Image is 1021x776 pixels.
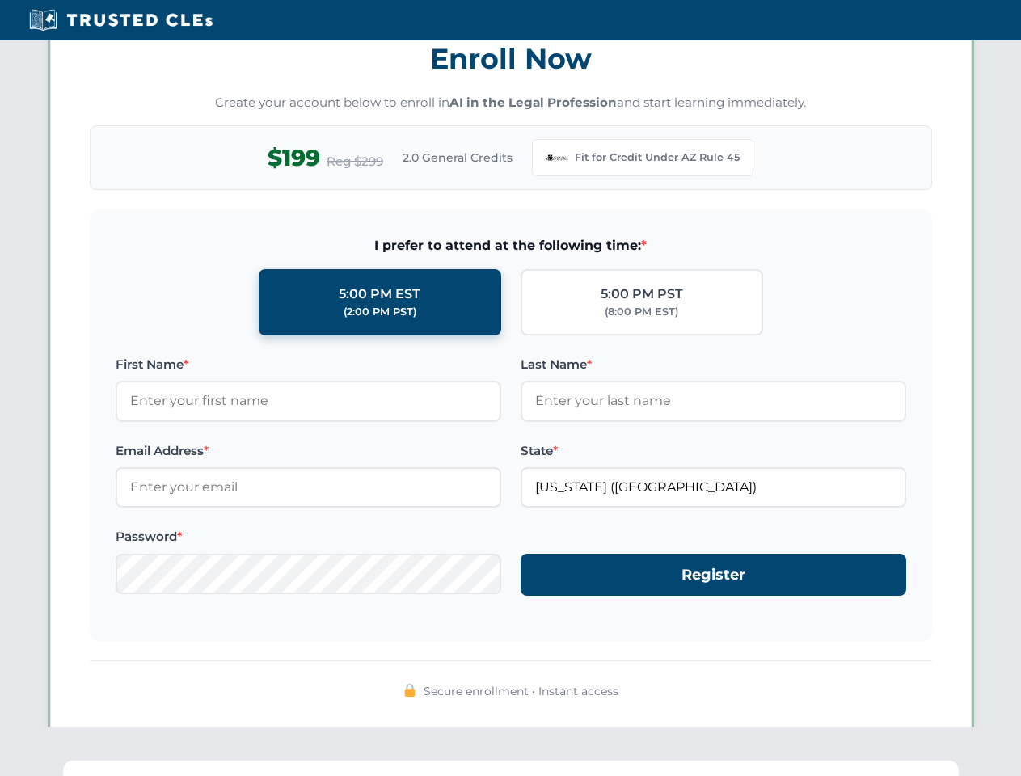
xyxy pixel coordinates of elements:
[521,381,906,421] input: Enter your last name
[90,94,932,112] p: Create your account below to enroll in and start learning immediately.
[90,33,932,84] h3: Enroll Now
[403,684,416,697] img: 🔒
[116,527,501,546] label: Password
[116,235,906,256] span: I prefer to attend at the following time:
[575,150,740,166] span: Fit for Credit Under AZ Rule 45
[116,355,501,374] label: First Name
[601,284,683,305] div: 5:00 PM PST
[521,355,906,374] label: Last Name
[24,8,217,32] img: Trusted CLEs
[339,284,420,305] div: 5:00 PM EST
[327,152,383,171] span: Reg $299
[424,682,618,700] span: Secure enrollment • Instant access
[116,441,501,461] label: Email Address
[449,95,617,110] strong: AI in the Legal Profession
[546,146,568,169] img: Arizona Bar
[521,467,906,508] input: Arizona (AZ)
[116,467,501,508] input: Enter your email
[268,140,320,176] span: $199
[521,554,906,597] button: Register
[605,304,678,320] div: (8:00 PM EST)
[403,149,513,167] span: 2.0 General Credits
[521,441,906,461] label: State
[344,304,416,320] div: (2:00 PM PST)
[116,381,501,421] input: Enter your first name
